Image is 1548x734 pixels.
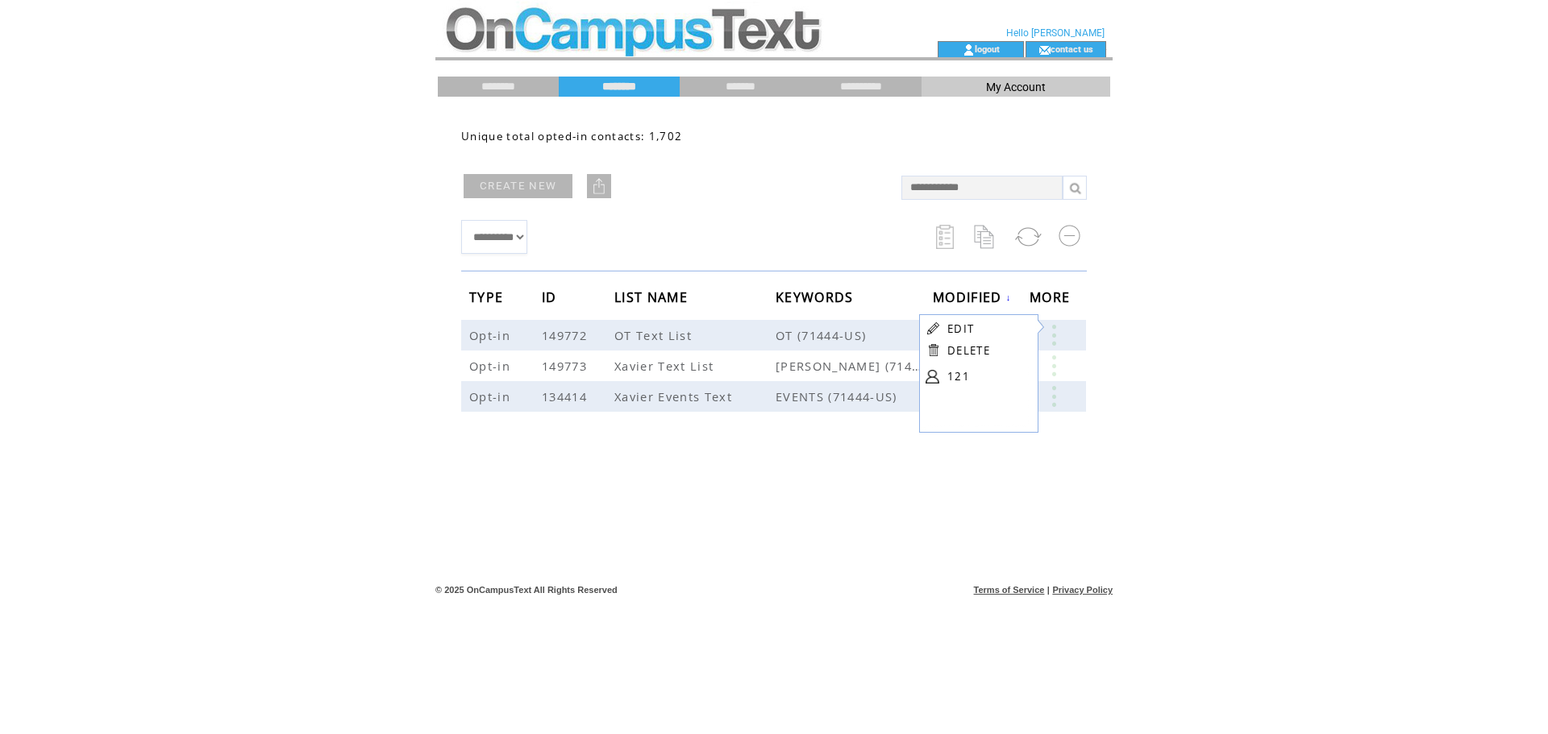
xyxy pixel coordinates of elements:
[469,284,507,314] span: TYPE
[542,292,561,301] a: ID
[1038,44,1051,56] img: contact_us_icon.gif
[776,292,858,301] a: KEYWORDS
[947,321,974,336] a: EDIT
[947,343,990,358] a: DELETE
[986,81,1046,93] span: My Account
[974,585,1045,595] a: Terms of Service
[975,44,1000,54] a: logout
[933,284,1006,314] span: MODIFIED
[464,174,572,198] a: CREATE NEW
[469,292,507,301] a: TYPE
[963,44,975,56] img: account_icon.gif
[1030,284,1074,314] span: MORE
[947,364,1028,388] a: 121
[591,178,607,194] img: upload.png
[614,284,692,314] span: LIST NAME
[542,358,591,374] span: 149773
[1052,585,1113,595] a: Privacy Policy
[776,388,933,404] span: EVENTS (71444-US)
[776,284,858,314] span: KEYWORDS
[933,292,1012,302] a: MODIFIED↓
[469,358,514,374] span: Opt-in
[461,129,682,143] span: Unique total opted-in contacts: 1,702
[542,388,591,404] span: 134414
[614,292,692,301] a: LIST NAME
[542,284,561,314] span: ID
[1047,585,1050,595] span: |
[614,388,736,404] span: Xavier Events Text
[1006,27,1105,39] span: Hello [PERSON_NAME]
[469,327,514,343] span: Opt-in
[776,327,933,343] span: OT (71444-US)
[469,388,514,404] span: Opt-in
[614,358,718,374] span: Xavier Text List
[1051,44,1093,54] a: contact us
[435,585,618,595] span: © 2025 OnCampusText All Rights Reserved
[614,327,696,343] span: OT Text List
[542,327,591,343] span: 149772
[776,358,933,374] span: XAVIER (71444-US)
